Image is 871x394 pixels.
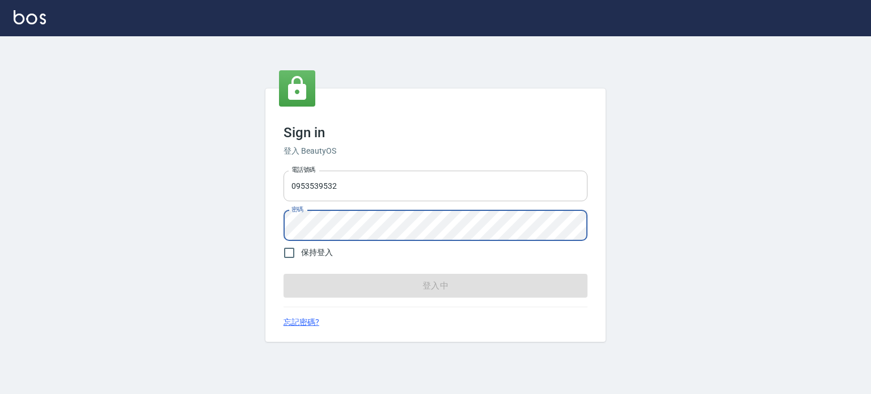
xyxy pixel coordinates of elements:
[301,247,333,259] span: 保持登入
[291,166,315,174] label: 電話號碼
[14,10,46,24] img: Logo
[291,205,303,214] label: 密碼
[284,316,319,328] a: 忘記密碼?
[284,125,587,141] h3: Sign in
[284,145,587,157] h6: 登入 BeautyOS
